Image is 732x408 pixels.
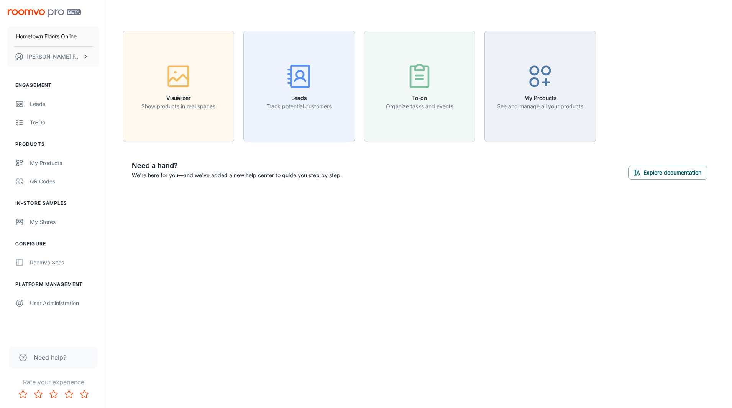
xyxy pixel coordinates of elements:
p: Hometown Floors Online [16,32,77,41]
img: Roomvo PRO Beta [8,9,81,17]
a: Explore documentation [628,168,707,176]
h6: To-do [386,94,453,102]
a: LeadsTrack potential customers [243,82,355,90]
h6: Leads [266,94,332,102]
div: Leads [30,100,99,108]
p: Show products in real spaces [141,102,215,111]
p: See and manage all your products [497,102,583,111]
p: Track potential customers [266,102,332,111]
a: To-doOrganize tasks and events [364,82,476,90]
button: Hometown Floors Online [8,26,99,46]
p: Organize tasks and events [386,102,453,111]
button: VisualizerShow products in real spaces [123,31,234,142]
h6: Need a hand? [132,160,342,171]
div: My Stores [30,218,99,226]
h6: My Products [497,94,583,102]
button: Explore documentation [628,166,707,180]
div: To-do [30,118,99,127]
div: QR Codes [30,177,99,186]
button: [PERSON_NAME] Foulon [8,47,99,67]
a: My ProductsSee and manage all your products [484,82,596,90]
button: LeadsTrack potential customers [243,31,355,142]
p: [PERSON_NAME] Foulon [27,52,81,61]
button: My ProductsSee and manage all your products [484,31,596,142]
h6: Visualizer [141,94,215,102]
div: My Products [30,159,99,167]
p: We're here for you—and we've added a new help center to guide you step by step. [132,171,342,180]
button: To-doOrganize tasks and events [364,31,476,142]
